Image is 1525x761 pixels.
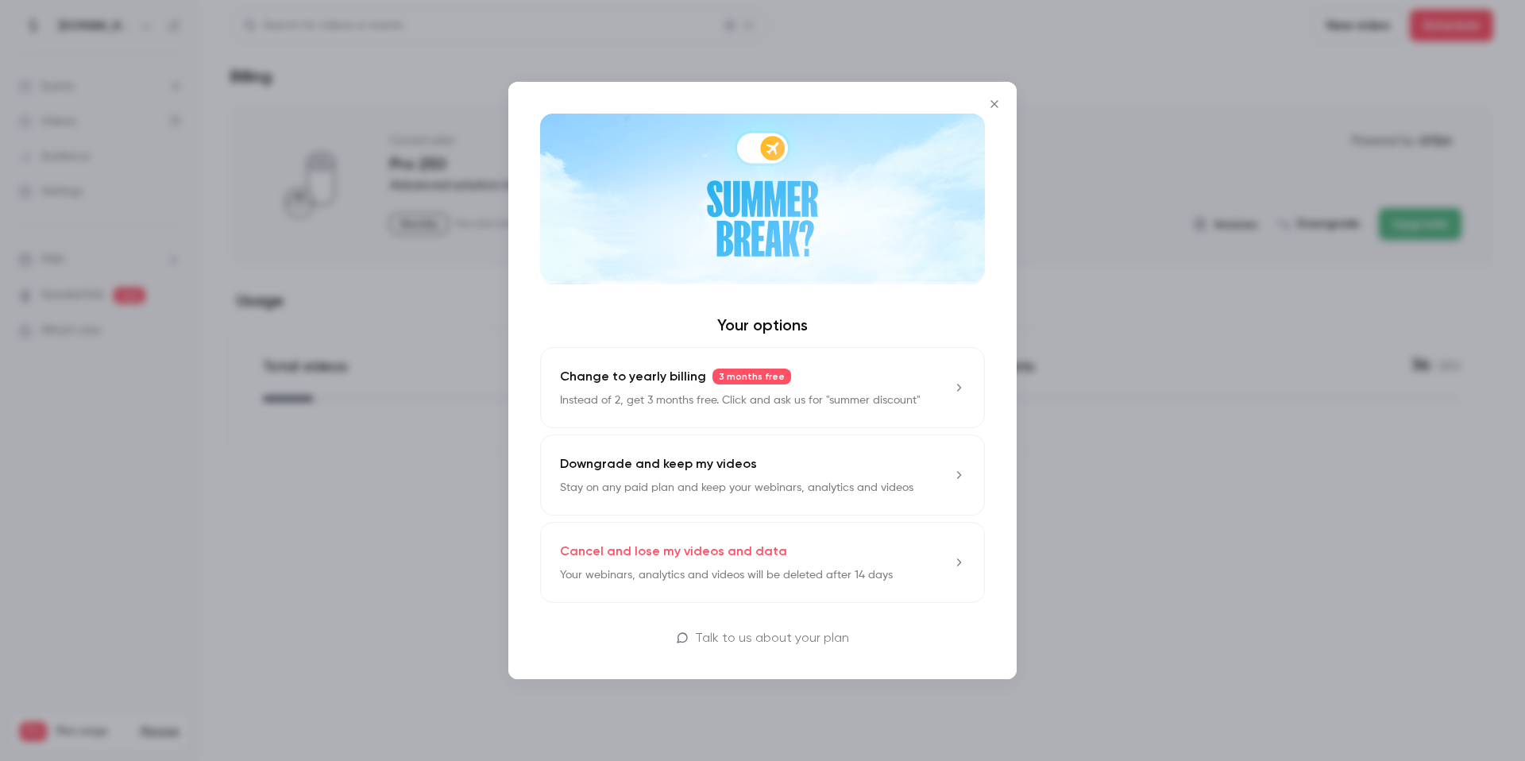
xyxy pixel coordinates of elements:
span: 3 months free [712,369,791,384]
button: Close [979,88,1010,120]
h4: Your options [540,315,985,334]
button: Downgrade and keep my videosStay on any paid plan and keep your webinars, analytics and videos [540,435,985,516]
p: Downgrade and keep my videos [560,454,757,473]
p: Talk to us about your plan [695,628,849,647]
img: Summer Break [540,114,985,284]
p: Cancel and lose my videos and data [560,542,787,561]
p: Stay on any paid plan and keep your webinars, analytics and videos [560,480,913,496]
p: Your webinars, analytics and videos will be deleted after 14 days [560,567,893,583]
span: Change to yearly billing [560,367,706,386]
p: Instead of 2, get 3 months free. Click and ask us for "summer discount" [560,392,921,408]
a: Talk to us about your plan [540,628,985,647]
